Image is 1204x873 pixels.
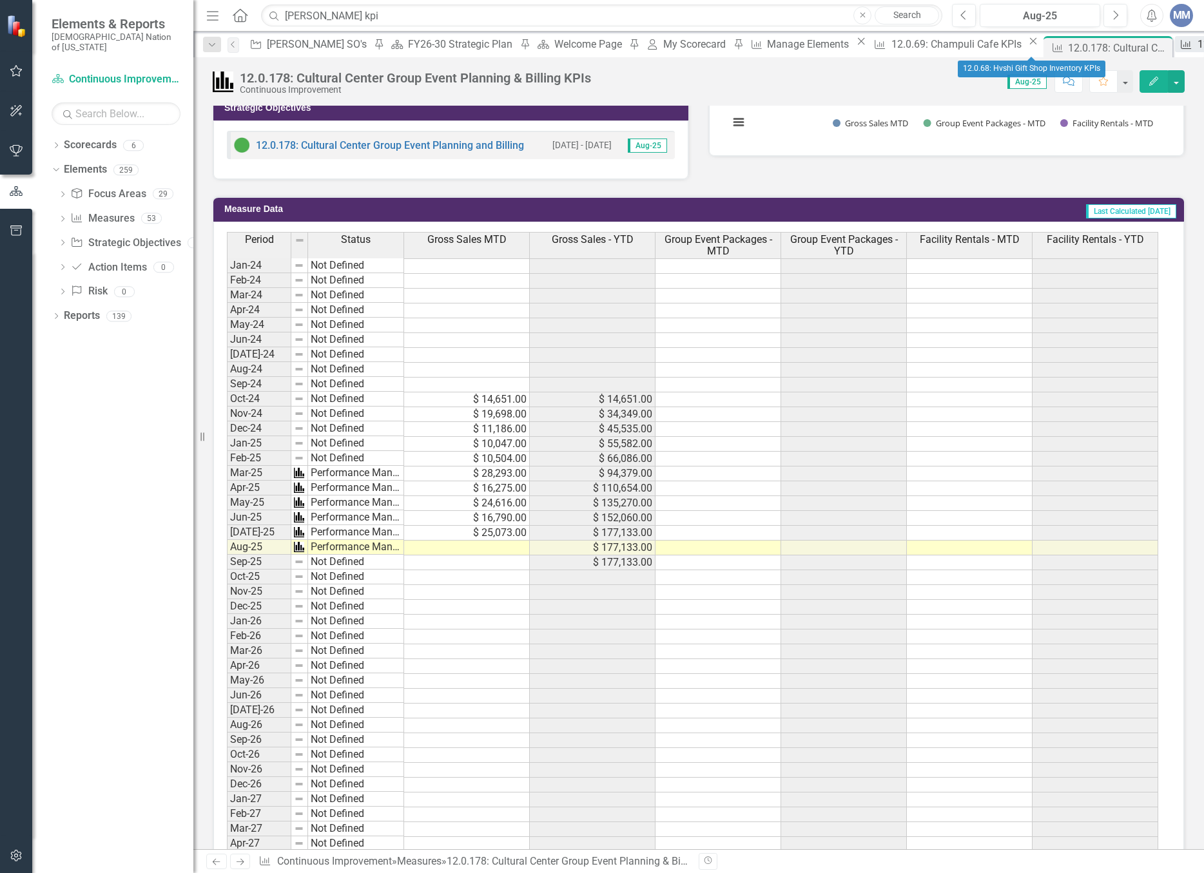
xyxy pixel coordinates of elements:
div: 0 [153,262,174,273]
td: Not Defined [308,584,404,599]
td: $ 25,073.00 [404,526,530,541]
td: Feb-26 [227,629,291,644]
td: $ 24,616.00 [404,496,530,511]
td: Not Defined [308,421,404,436]
a: Manage Elements [746,36,853,52]
a: Risk [70,284,107,299]
a: Continuous Improvement [277,855,392,867]
div: 12.0.69: Champuli Cafe KPIs [891,36,1025,52]
td: Dec-25 [227,599,291,614]
a: Reports [64,309,100,323]
td: [DATE]-26 [227,703,291,718]
img: ClearPoint Strategy [6,15,29,37]
td: Mar-24 [227,288,291,303]
td: Sep-26 [227,733,291,747]
div: 0 [114,286,135,297]
td: Not Defined [308,614,404,629]
button: Show Facility Rentals - MTD [1060,117,1154,129]
td: Dec-24 [227,421,291,436]
span: Aug-25 [1007,75,1047,89]
span: Facility Rentals - YTD [1047,234,1144,245]
img: 8DAGhfEEPCf229AAAAAElFTkSuQmCC [294,779,304,789]
td: Jan-25 [227,436,291,451]
span: Gross Sales MTD [427,234,507,245]
span: Aug-25 [628,139,667,153]
td: Feb-27 [227,807,291,821]
a: Measures [397,855,442,867]
img: 8DAGhfEEPCf229AAAAAElFTkSuQmCC [294,438,304,448]
td: $ 19,698.00 [404,407,530,422]
div: Welcome Page [554,36,626,52]
td: Apr-25 [227,481,291,495]
td: Not Defined [308,555,404,570]
td: $ 45,535.00 [530,422,655,437]
div: 6 [123,140,144,151]
a: Elements [64,162,107,177]
img: 8DAGhfEEPCf229AAAAAElFTkSuQmCC [294,586,304,597]
img: 8DAGhfEEPCf229AAAAAElFTkSuQmCC [294,705,304,715]
div: [PERSON_NAME] SO's [267,36,371,52]
td: Apr-26 [227,658,291,673]
img: 8DAGhfEEPCf229AAAAAElFTkSuQmCC [294,734,304,745]
img: 8DAGhfEEPCf229AAAAAElFTkSuQmCC [294,601,304,611]
td: Not Defined [308,599,404,614]
td: Not Defined [308,347,404,362]
td: $ 177,133.00 [530,526,655,541]
td: Feb-24 [227,273,291,288]
div: 29 [153,189,173,200]
div: Continuous Improvement [240,85,591,95]
img: 8DAGhfEEPCf229AAAAAElFTkSuQmCC [294,631,304,641]
td: Oct-24 [227,392,291,407]
td: $ 152,060.00 [530,511,655,526]
img: 8DAGhfEEPCf229AAAAAElFTkSuQmCC [294,823,304,834]
td: Jan-26 [227,614,291,629]
td: Jun-26 [227,688,291,703]
img: Tm0czyi0d3z6KbMvzUvpfTW2q1jaz45CuN2C4x9rtfABtMFvAAn+ByuUVLYSwAAAABJRU5ErkJggg== [294,542,304,552]
td: Not Defined [308,303,404,318]
td: Performance Management [308,481,404,495]
img: 8DAGhfEEPCf229AAAAAElFTkSuQmCC [294,557,304,567]
td: Not Defined [308,762,404,777]
button: Aug-25 [980,4,1100,27]
div: 259 [113,164,139,175]
td: Mar-25 [227,466,291,481]
span: Status [341,234,371,245]
td: Performance Management [308,540,404,555]
td: Nov-25 [227,584,291,599]
div: 12.0.68: Hvshi Gift Shop Inventory KPIs [958,61,1105,77]
img: Tm0czyi0d3z6KbMvzUvpfTW2q1jaz45CuN2C4x9rtfABtMFvAAn+ByuUVLYSwAAAABJRU5ErkJggg== [294,497,304,508]
span: Elements & Reports [52,16,180,32]
td: Not Defined [308,703,404,718]
td: Aug-26 [227,718,291,733]
img: 8DAGhfEEPCf229AAAAAElFTkSuQmCC [294,720,304,730]
a: Continuous Improvement [52,72,180,87]
span: Group Event Packages - YTD [784,234,904,256]
a: Strategic Objectives [70,236,180,251]
td: Not Defined [308,436,404,451]
td: Mar-26 [227,644,291,658]
img: Performance Management [213,72,233,92]
td: Dec-26 [227,777,291,792]
td: Aug-24 [227,362,291,377]
img: 8DAGhfEEPCf229AAAAAElFTkSuQmCC [294,794,304,804]
div: 12.0.178: Cultural Center Group Event Planning & Billing KPIs [447,855,723,867]
div: 139 [106,311,131,321]
img: 8DAGhfEEPCf229AAAAAElFTkSuQmCC [294,379,304,389]
h3: Strategic Objectives [224,103,682,113]
img: 8DAGhfEEPCf229AAAAAElFTkSuQmCC [294,305,304,315]
td: May-26 [227,673,291,688]
td: Aug-25 [227,540,291,555]
span: Last Calculated [DATE] [1086,204,1176,218]
td: Not Defined [308,288,404,303]
td: Sep-24 [227,377,291,392]
td: Not Defined [308,792,404,807]
td: Feb-25 [227,451,291,466]
td: Jan-27 [227,792,291,807]
td: $ 177,133.00 [530,541,655,555]
img: 8DAGhfEEPCf229AAAAAElFTkSuQmCC [294,423,304,434]
img: 8DAGhfEEPCf229AAAAAElFTkSuQmCC [294,364,304,374]
div: 53 [141,213,162,224]
td: Not Defined [308,392,404,407]
td: Oct-26 [227,747,291,762]
img: 8DAGhfEEPCf229AAAAAElFTkSuQmCC [294,690,304,700]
